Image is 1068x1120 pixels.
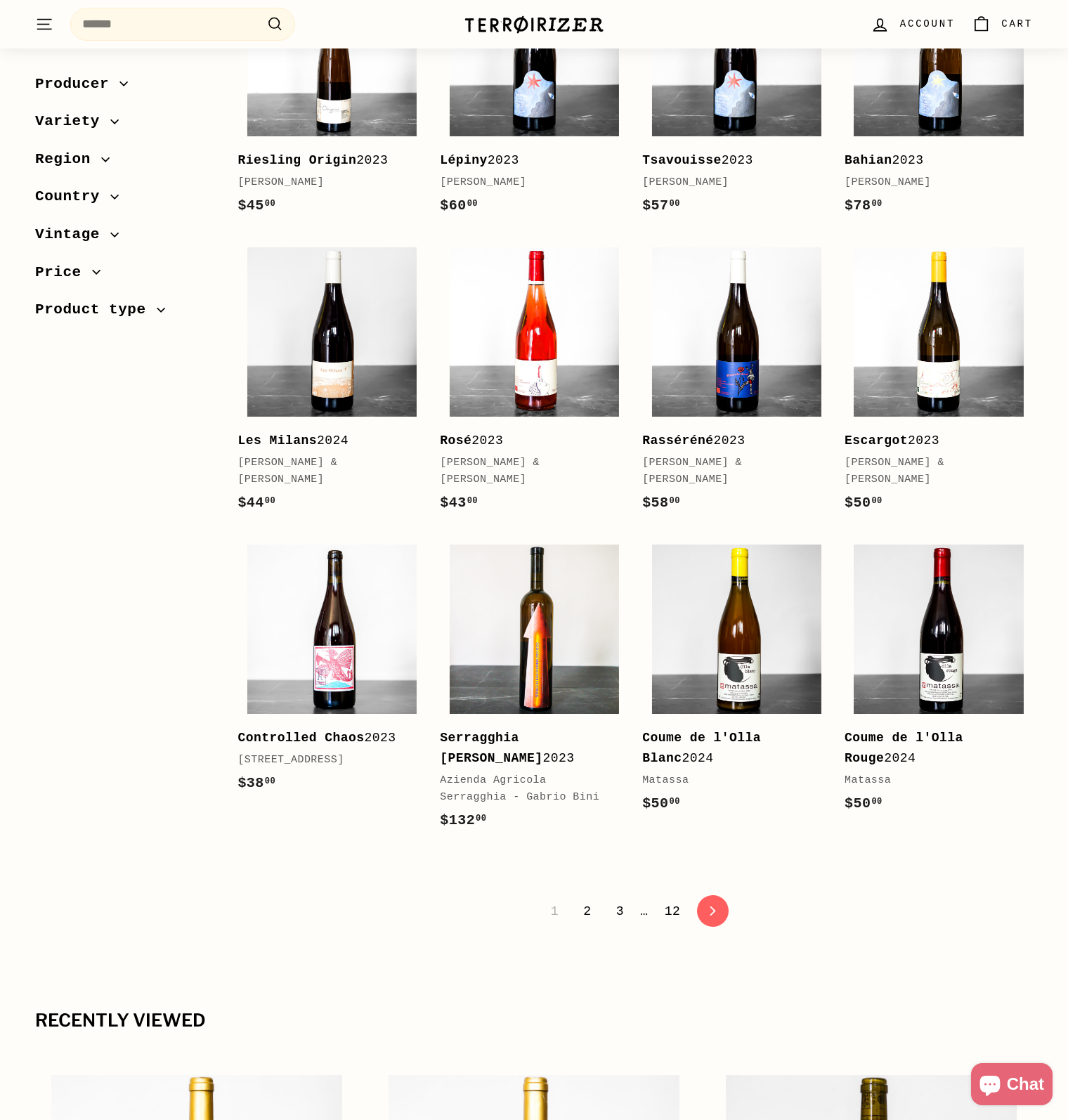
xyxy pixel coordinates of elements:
span: $45 [237,197,275,214]
div: [PERSON_NAME] [845,174,1019,191]
span: Product type [35,299,157,323]
span: $38 [237,775,275,791]
span: Variety [35,110,110,134]
span: $60 [440,197,478,214]
div: [PERSON_NAME] & [PERSON_NAME] [642,455,816,488]
b: Coume de l'Olla Blanc [642,731,761,765]
b: Lépiny [440,153,488,167]
span: Cart [1001,16,1033,32]
a: Coume de l'Olla Rouge2024Matassa [845,535,1033,829]
sup: 00 [871,496,882,506]
button: Country [35,182,215,220]
a: Les Milans2024[PERSON_NAME] & [PERSON_NAME] [237,238,426,528]
sup: 00 [265,496,275,506]
a: Controlled Chaos2023[STREET_ADDRESS] [237,535,426,809]
div: [STREET_ADDRESS] [237,752,412,769]
span: $44 [237,495,275,511]
sup: 00 [467,199,478,209]
span: Country [35,185,110,209]
inbox-online-store-chat: Shopify online store chat [967,1063,1057,1109]
a: Escargot2023[PERSON_NAME] & [PERSON_NAME] [845,238,1033,528]
div: 2023 [642,150,816,171]
div: 2023 [440,150,614,171]
button: Product type [35,295,215,333]
b: Bahian [845,153,892,167]
b: Les Milans [237,434,317,448]
span: … [640,905,648,918]
button: Region [35,144,215,182]
b: Riesling Origin [237,153,356,167]
div: [PERSON_NAME] & [PERSON_NAME] [440,455,614,488]
b: Rasséréné [642,434,713,448]
a: Serragghia [PERSON_NAME]2023Azienda Agricola Serragghia - Gabrio Bini [440,535,628,846]
button: Producer [35,69,215,107]
a: Account [862,4,963,45]
button: Price [35,257,215,295]
span: Producer [35,72,119,96]
span: Account [900,16,955,32]
div: 2023 [845,150,1019,171]
div: 2023 [237,150,412,171]
sup: 00 [476,814,486,823]
span: $57 [642,197,680,214]
div: [PERSON_NAME] [237,174,412,191]
b: Controlled Chaos [237,731,364,745]
sup: 00 [670,199,680,209]
a: 3 [608,899,632,923]
button: Variety [35,107,215,145]
sup: 00 [265,199,275,209]
span: $78 [845,197,883,214]
div: 2023 [440,728,614,769]
div: [PERSON_NAME] & [PERSON_NAME] [845,455,1019,488]
sup: 00 [265,776,275,786]
div: [PERSON_NAME] & [PERSON_NAME] [237,455,412,488]
b: Coume de l'Olla Rouge [845,731,963,765]
span: Price [35,261,92,285]
b: Escargot [845,434,908,448]
div: [PERSON_NAME] [440,174,614,191]
div: 2024 [237,431,412,451]
b: Serragghia [PERSON_NAME] [440,731,542,765]
span: $50 [642,795,680,812]
a: Coume de l'Olla Blanc2024Matassa [642,535,831,829]
a: Cart [963,4,1041,45]
span: $132 [440,812,486,828]
sup: 00 [467,496,478,506]
div: Recently viewed [35,1011,1033,1031]
span: $43 [440,495,478,511]
div: 2024 [642,728,816,769]
div: 2024 [845,728,1019,769]
sup: 00 [871,199,882,209]
a: Rasséréné2023[PERSON_NAME] & [PERSON_NAME] [642,238,831,528]
button: Vintage [35,219,215,257]
div: Matassa [845,772,1019,789]
sup: 00 [871,797,882,807]
div: [PERSON_NAME] [642,174,816,191]
a: 2 [575,899,599,923]
div: Matassa [642,772,816,789]
sup: 00 [670,797,680,807]
div: 2023 [642,431,816,451]
a: 12 [656,899,689,923]
span: $50 [845,795,883,812]
span: Region [35,148,101,171]
span: $58 [642,495,680,511]
sup: 00 [670,496,680,506]
a: Rosé2023[PERSON_NAME] & [PERSON_NAME] [440,238,628,528]
b: Tsavouisse [642,153,722,167]
div: 2023 [845,431,1019,451]
span: Vintage [35,223,110,247]
div: Azienda Agricola Serragghia - Gabrio Bini [440,772,614,806]
span: $50 [845,495,883,511]
span: 1 [542,899,567,923]
b: Rosé [440,434,471,448]
div: 2023 [440,431,614,451]
div: 2023 [237,728,412,748]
